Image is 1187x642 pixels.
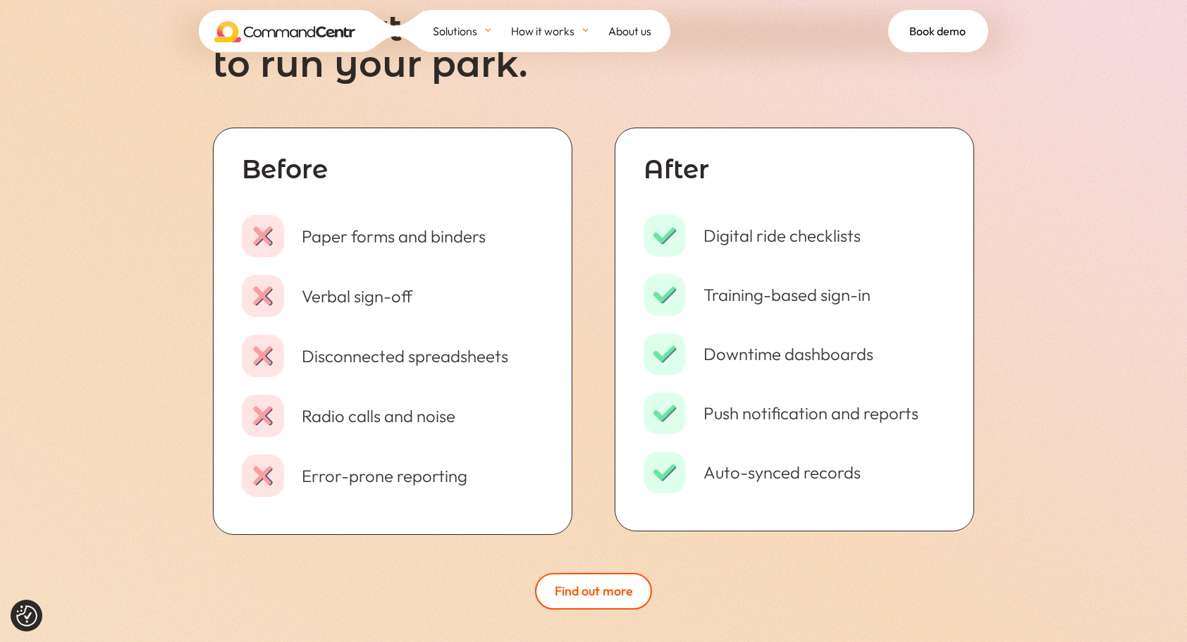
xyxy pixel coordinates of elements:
[298,342,508,371] span: Disconnected spreadsheets
[298,282,412,311] span: Verbal sign-off
[700,221,861,250] span: Digital ride checklists
[888,10,988,52] a: Book demo
[433,20,477,42] span: Solutions
[700,280,871,309] span: Training-based sign-in
[608,20,651,42] span: About us
[16,605,37,626] img: Revisit consent button
[909,20,966,42] span: Book demo
[16,605,37,626] button: Consent Preferences
[644,156,945,189] h4: After
[433,10,511,52] a: Solutions
[298,402,455,431] span: Radio calls and noise
[608,10,670,52] a: About us
[511,10,608,52] a: How it works
[511,20,574,42] span: How it works
[700,458,861,487] span: Auto-synced records
[298,222,486,251] span: Paper forms and binders
[242,156,543,189] h4: Before
[298,462,467,490] span: Error-prone reporting
[535,573,651,610] a: Find out more
[700,399,918,428] span: Push notification and reports
[700,340,873,369] span: Downtime dashboards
